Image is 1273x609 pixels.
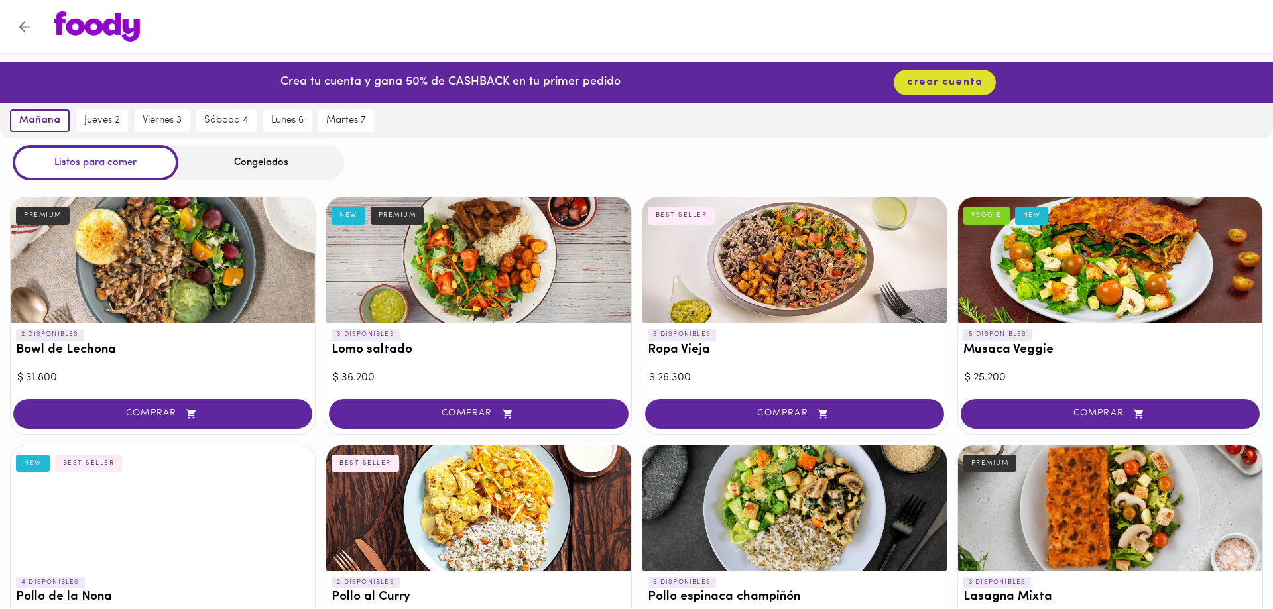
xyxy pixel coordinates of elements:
[16,329,84,341] p: 2 DISPONIBLES
[965,370,1256,386] div: $ 25.200
[894,70,996,95] button: crear cuenta
[332,343,625,357] h3: Lomo saltado
[963,207,1010,224] div: VEGGIE
[8,11,40,43] button: Volver
[963,455,1017,472] div: PREMIUM
[19,115,60,127] span: mañana
[178,145,344,180] div: Congelados
[11,445,315,571] div: Pollo de la Nona
[84,115,120,127] span: jueves 2
[135,109,190,132] button: viernes 3
[263,109,312,132] button: lunes 6
[662,408,928,419] span: COMPRAR
[271,115,304,127] span: lunes 6
[642,197,947,323] div: Ropa Vieja
[16,207,70,224] div: PREMIUM
[10,109,70,132] button: mañana
[963,590,1257,604] h3: Lasagna Mixta
[1015,207,1049,224] div: NEW
[332,577,400,588] p: 2 DISPONIBLES
[332,455,399,472] div: BEST SELLER
[318,109,374,132] button: martes 7
[345,408,611,419] span: COMPRAR
[196,109,257,132] button: sábado 4
[333,370,624,386] div: $ 36.200
[55,455,123,472] div: BEST SELLER
[16,343,310,357] h3: Bowl de Lechona
[326,197,631,323] div: Lomo saltado
[16,455,50,472] div: NEW
[76,109,128,132] button: jueves 2
[13,399,312,429] button: COMPRAR
[958,445,1262,571] div: Lasagna Mixta
[645,399,944,429] button: COMPRAR
[329,399,628,429] button: COMPRAR
[963,343,1257,357] h3: Musaca Veggie
[16,577,85,588] p: 4 DISPONIBLES
[961,399,1260,429] button: COMPRAR
[648,590,941,604] h3: Pollo espinaca champiñón
[648,207,715,224] div: BEST SELLER
[326,115,366,127] span: martes 7
[13,145,178,180] div: Listos para comer
[54,11,140,42] img: logo.png
[371,207,424,224] div: PREMIUM
[30,408,296,419] span: COMPRAR
[204,115,249,127] span: sábado 4
[332,329,400,341] p: 3 DISPONIBLES
[977,408,1243,419] span: COMPRAR
[648,343,941,357] h3: Ropa Vieja
[332,207,365,224] div: NEW
[958,197,1262,323] div: Musaca Veggie
[649,370,940,386] div: $ 26.300
[907,76,983,89] span: crear cuenta
[332,590,625,604] h3: Pollo al Curry
[642,445,947,571] div: Pollo espinaca champiñón
[11,197,315,323] div: Bowl de Lechona
[143,115,182,127] span: viernes 3
[17,370,308,386] div: $ 31.800
[16,590,310,604] h3: Pollo de la Nona
[280,74,621,91] p: Crea tu cuenta y gana 50% de CASHBACK en tu primer pedido
[1196,532,1260,596] iframe: Messagebird Livechat Widget
[648,329,717,341] p: 8 DISPONIBLES
[963,577,1032,588] p: 3 DISPONIBLES
[648,577,717,588] p: 5 DISPONIBLES
[326,445,631,571] div: Pollo al Curry
[963,329,1032,341] p: 5 DISPONIBLES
